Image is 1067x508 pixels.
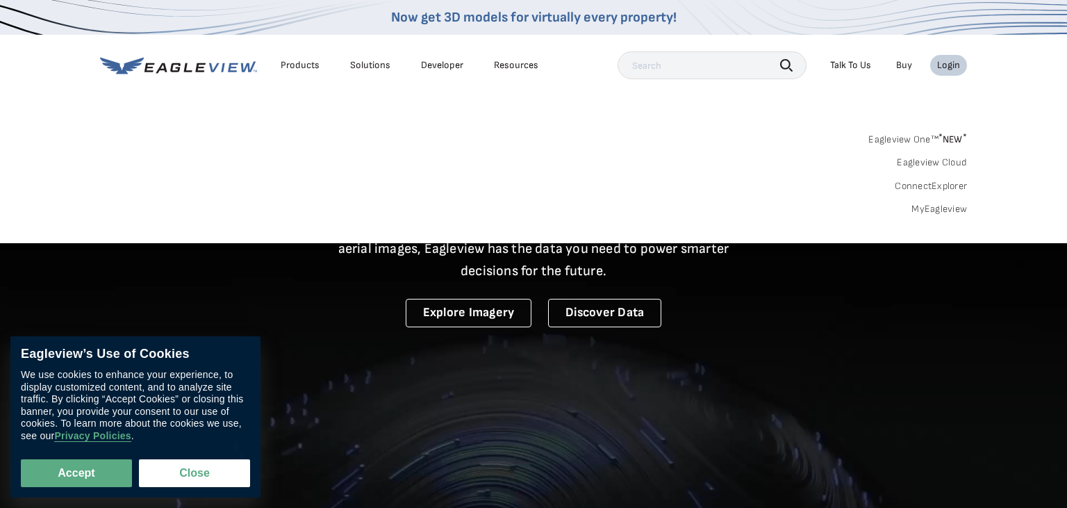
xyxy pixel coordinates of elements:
a: Developer [421,59,463,72]
button: Close [139,459,250,487]
a: ConnectExplorer [895,180,967,192]
a: Eagleview One™*NEW* [868,129,967,145]
a: Now get 3D models for virtually every property! [391,9,677,26]
a: MyEagleview [911,203,967,215]
a: Privacy Policies [54,430,131,442]
div: Products [281,59,320,72]
span: NEW [938,133,967,145]
div: Login [937,59,960,72]
button: Accept [21,459,132,487]
p: A new era starts here. Built on more than 3.5 billion high-resolution aerial images, Eagleview ha... [321,215,746,282]
div: We use cookies to enhance your experience, to display customized content, and to analyze site tra... [21,369,250,442]
a: Explore Imagery [406,299,532,327]
a: Discover Data [548,299,661,327]
div: Solutions [350,59,390,72]
input: Search [618,51,807,79]
div: Resources [494,59,538,72]
div: Talk To Us [830,59,871,72]
a: Buy [896,59,912,72]
a: Eagleview Cloud [897,156,967,169]
div: Eagleview’s Use of Cookies [21,347,250,362]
